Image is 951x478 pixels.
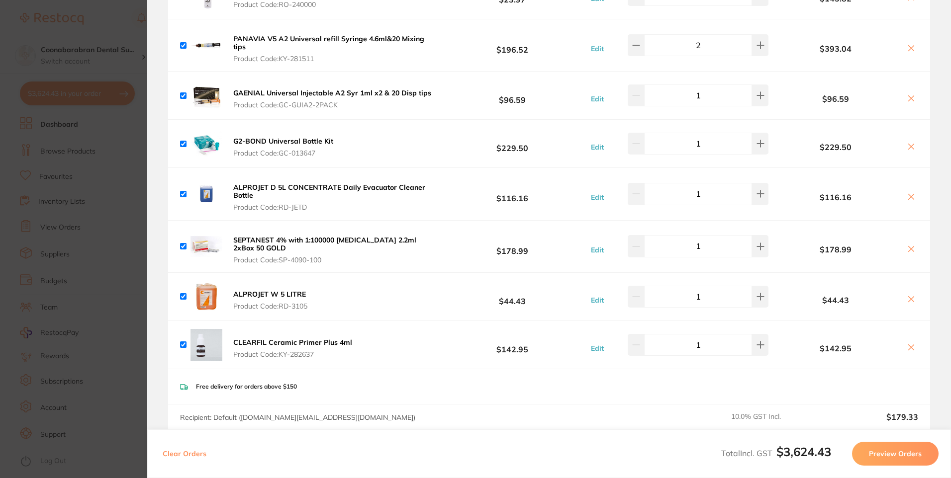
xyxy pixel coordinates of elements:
[190,231,222,262] img: NGY5bGxwaA
[233,137,333,146] b: G2-BOND Universal Bottle Kit
[852,442,939,466] button: Preview Orders
[233,55,435,63] span: Product Code: KY-281511
[731,412,821,434] span: 10.0 % GST Incl.
[230,137,336,158] button: G2-BOND Universal Bottle Kit Product Code:GC-013647
[588,94,607,103] button: Edit
[233,256,435,264] span: Product Code: SP-4090-100
[233,290,306,299] b: ALPROJET W 5 LITRE
[190,29,222,61] img: cDZuMXZ3ZA
[438,86,586,105] b: $96.59
[233,34,424,51] b: PANAVIA V5 A2 Universal refill Syringe 4.6ml&20 Mixing tips
[233,88,431,97] b: GAENIAL Universal Injectable A2 Syr 1ml x2 & 20 Disp tips
[829,412,918,434] output: $179.33
[588,296,607,305] button: Edit
[230,290,310,311] button: ALPROJET W 5 LITRE Product Code:RD-3105
[233,302,307,310] span: Product Code: RD-3105
[230,34,438,63] button: PANAVIA V5 A2 Universal refill Syringe 4.6ml&20 Mixing tips Product Code:KY-281511
[196,383,297,390] p: Free delivery for orders above $150
[438,287,586,306] b: $44.43
[770,143,900,152] b: $229.50
[588,344,607,353] button: Edit
[160,442,209,466] button: Clear Orders
[770,44,900,53] b: $393.04
[588,193,607,202] button: Edit
[588,44,607,53] button: Edit
[721,448,831,458] span: Total Incl. GST
[776,444,831,459] b: $3,624.43
[438,335,586,354] b: $142.95
[233,183,425,200] b: ALPROJET D 5L CONCENTRATE Daily Evacuator Cleaner Bottle
[233,101,431,109] span: Product Code: GC-GUIA2-2PACK
[233,203,435,211] span: Product Code: RD-JETD
[233,338,352,347] b: CLEARFIL Ceramic Primer Plus 4ml
[438,36,586,55] b: $196.52
[438,185,586,203] b: $116.16
[770,94,900,103] b: $96.59
[588,143,607,152] button: Edit
[770,344,900,353] b: $142.95
[770,296,900,305] b: $44.43
[190,80,222,111] img: d3hyM2JiNg
[230,183,438,212] button: ALPROJET D 5L CONCENTRATE Daily Evacuator Cleaner Bottle Product Code:RD-JETD
[588,245,607,254] button: Edit
[190,329,222,361] img: djFyNHR3eQ
[233,236,416,252] b: SEPTANEST 4% with 1:100000 [MEDICAL_DATA] 2.2ml 2xBox 50 GOLD
[233,0,409,8] span: Product Code: RO-240000
[190,281,222,313] img: dXd5YWxuYw
[233,350,352,358] span: Product Code: KY-282637
[438,135,586,153] b: $229.50
[190,128,222,159] img: cWNzMGptMg
[230,338,355,359] button: CLEARFIL Ceramic Primer Plus 4ml Product Code:KY-282637
[438,237,586,255] b: $178.99
[230,236,438,264] button: SEPTANEST 4% with 1:100000 [MEDICAL_DATA] 2.2ml 2xBox 50 GOLD Product Code:SP-4090-100
[770,245,900,254] b: $178.99
[190,178,222,210] img: eTk3c3Vrag
[230,88,434,109] button: GAENIAL Universal Injectable A2 Syr 1ml x2 & 20 Disp tips Product Code:GC-GUIA2-2PACK
[770,193,900,202] b: $116.16
[233,149,333,157] span: Product Code: GC-013647
[180,413,415,422] span: Recipient: Default ( [DOMAIN_NAME][EMAIL_ADDRESS][DOMAIN_NAME] )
